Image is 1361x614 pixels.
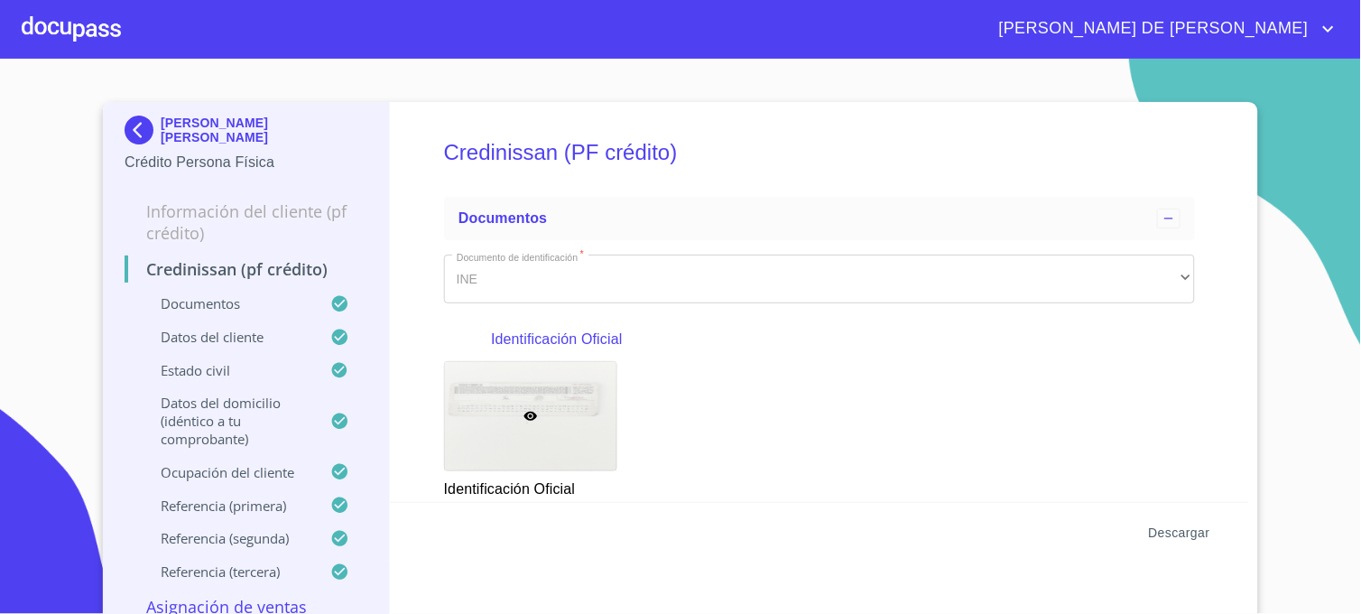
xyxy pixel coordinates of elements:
p: Estado Civil [125,361,330,379]
p: Ocupación del Cliente [125,463,330,481]
p: Crédito Persona Física [125,152,367,173]
p: Referencia (primera) [125,497,330,515]
img: Docupass spot blue [125,116,161,144]
p: Documentos [125,294,330,312]
p: Referencia (tercera) [125,563,330,581]
button: Descargar [1142,516,1217,550]
div: Documentos [444,197,1195,240]
p: Identificación Oficial [491,329,1147,350]
span: [PERSON_NAME] DE [PERSON_NAME] [986,14,1318,43]
div: INE [444,255,1195,303]
p: [PERSON_NAME] [PERSON_NAME] [161,116,367,144]
p: Credinissan (PF crédito) [125,258,367,280]
p: Información del cliente (PF crédito) [125,200,367,244]
div: [PERSON_NAME] [PERSON_NAME] [125,116,367,152]
h5: Credinissan (PF crédito) [444,116,1195,190]
span: Documentos [458,210,547,226]
p: Referencia (segunda) [125,529,330,547]
p: Datos del domicilio (idéntico a tu comprobante) [125,394,330,448]
button: account of current user [986,14,1339,43]
p: Datos del cliente [125,328,330,346]
span: Descargar [1149,522,1210,544]
p: Identificación Oficial [444,471,616,500]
